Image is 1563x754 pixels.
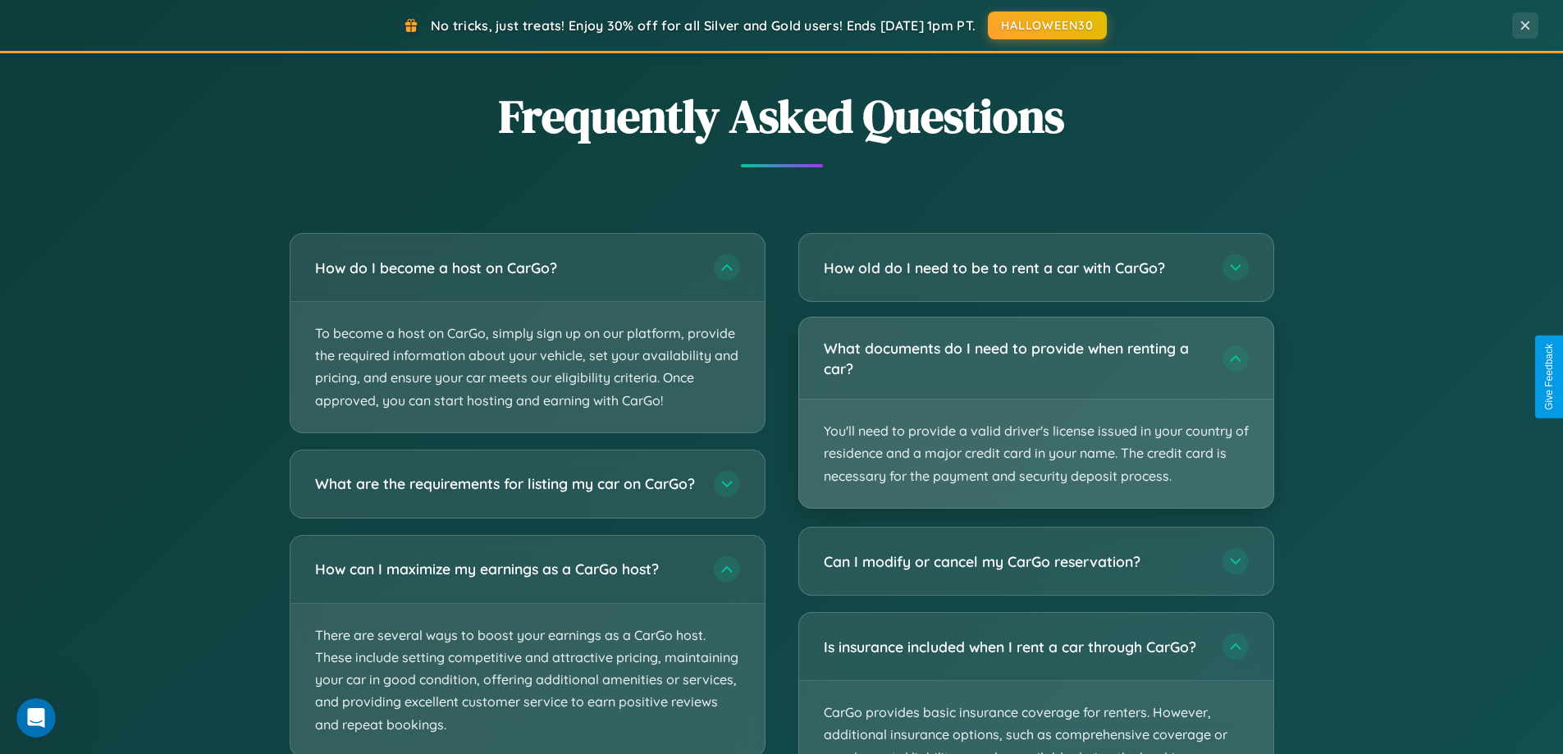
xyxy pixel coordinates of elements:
h3: How can I maximize my earnings as a CarGo host? [315,559,697,579]
button: HALLOWEEN30 [988,11,1107,39]
h3: What documents do I need to provide when renting a car? [824,338,1206,378]
span: No tricks, just treats! Enjoy 30% off for all Silver and Gold users! Ends [DATE] 1pm PT. [431,17,976,34]
h3: Can I modify or cancel my CarGo reservation? [824,551,1206,572]
h3: What are the requirements for listing my car on CarGo? [315,473,697,494]
iframe: Intercom live chat [16,698,56,738]
p: To become a host on CarGo, simply sign up on our platform, provide the required information about... [290,302,765,432]
div: Give Feedback [1543,344,1555,410]
h3: How old do I need to be to rent a car with CarGo? [824,258,1206,278]
h3: Is insurance included when I rent a car through CarGo? [824,637,1206,657]
h2: Frequently Asked Questions [290,85,1274,148]
h3: How do I become a host on CarGo? [315,258,697,278]
p: You'll need to provide a valid driver's license issued in your country of residence and a major c... [799,400,1273,508]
